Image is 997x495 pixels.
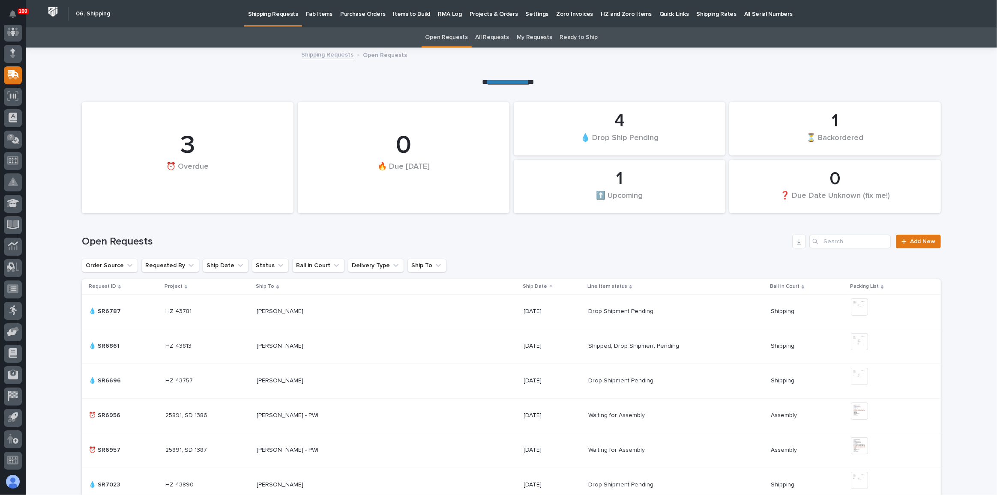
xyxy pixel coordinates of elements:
div: 3 [96,130,279,161]
button: Notifications [4,5,22,23]
p: Drop Shipment Pending [588,306,655,315]
p: 💧 SR6861 [89,341,121,350]
p: 💧 SR6696 [89,376,123,385]
button: Ball in Court [292,259,344,272]
p: Ship To [256,282,274,291]
p: ⏰ SR6957 [89,445,122,454]
p: Shipping [771,376,796,385]
tr: ⏰ SR6956⏰ SR6956 25891, SD 138625891, SD 1386 [PERSON_NAME] - PWI[PERSON_NAME] - PWI [DATE]Waitin... [82,398,941,433]
p: Shipping [771,306,796,315]
span: Add New [910,239,935,245]
button: users-avatar [4,473,22,491]
a: Add New [896,235,941,248]
p: [PERSON_NAME] - PWI [257,445,320,454]
p: [PERSON_NAME] [257,480,305,489]
input: Search [809,235,891,248]
button: Requested By [141,259,199,272]
button: Delivery Type [348,259,404,272]
p: Shipped, Drop Shipment Pending [588,341,681,350]
a: All Requests [476,27,509,48]
p: Assembly [771,410,799,419]
div: 🔥 Due [DATE] [312,162,495,189]
a: Shipping Requests [302,49,354,59]
p: [DATE] [524,377,581,385]
p: [PERSON_NAME] [257,306,305,315]
tr: ⏰ SR6957⏰ SR6957 25891, SD 138725891, SD 1387 [PERSON_NAME] - PWI[PERSON_NAME] - PWI [DATE]Waitin... [82,433,941,468]
p: Ball in Court [770,282,799,291]
p: Waiting for Assembly [588,410,647,419]
p: 25891, SD 1386 [165,410,209,419]
p: [PERSON_NAME] [257,341,305,350]
p: Drop Shipment Pending [588,480,655,489]
a: Open Requests [425,27,468,48]
p: Drop Shipment Pending [588,376,655,385]
p: 💧 SR7023 [89,480,122,489]
div: ⏰ Overdue [96,162,279,189]
p: Ship Date [523,282,548,291]
p: HZ 43781 [165,306,193,315]
p: [DATE] [524,343,581,350]
p: [PERSON_NAME] [257,376,305,385]
p: 25891, SD 1387 [165,445,209,454]
div: 0 [744,168,926,190]
tr: 💧 SR6861💧 SR6861 HZ 43813HZ 43813 [PERSON_NAME][PERSON_NAME] [DATE]Shipped, Drop Shipment Pending... [82,329,941,364]
p: [DATE] [524,481,581,489]
p: HZ 43813 [165,341,193,350]
button: Status [252,259,289,272]
p: 100 [19,8,27,14]
tr: 💧 SR6787💧 SR6787 HZ 43781HZ 43781 [PERSON_NAME][PERSON_NAME] [DATE]Drop Shipment PendingDrop Ship... [82,294,941,329]
button: Ship To [407,259,446,272]
button: Order Source [82,259,138,272]
p: Shipping [771,341,796,350]
div: ❓ Due Date Unknown (fix me!) [744,191,926,209]
p: Waiting for Assembly [588,445,647,454]
p: 💧 SR6787 [89,306,123,315]
p: ⏰ SR6956 [89,410,122,419]
p: [PERSON_NAME] - PWI [257,410,320,419]
a: Ready to Ship [560,27,597,48]
p: HZ 43757 [165,376,195,385]
p: Project [165,282,183,291]
img: Workspace Logo [45,4,61,20]
button: Ship Date [203,259,249,272]
div: ⏳ Backordered [744,133,926,151]
h1: Open Requests [82,236,789,248]
p: Request ID [89,282,116,291]
tr: 💧 SR6696💧 SR6696 HZ 43757HZ 43757 [PERSON_NAME][PERSON_NAME] [DATE]Drop Shipment PendingDrop Ship... [82,364,941,398]
div: ⬆️ Upcoming [528,191,711,209]
div: 0 [312,130,495,161]
div: 1 [744,110,926,132]
p: [DATE] [524,308,581,315]
p: HZ 43890 [165,480,195,489]
p: Open Requests [363,50,407,59]
a: My Requests [517,27,552,48]
p: [DATE] [524,412,581,419]
div: Notifications100 [11,10,22,24]
p: Packing List [850,282,879,291]
div: 1 [528,168,711,190]
p: Line item status [587,282,627,291]
p: Assembly [771,445,799,454]
h2: 06. Shipping [76,10,110,18]
div: 4 [528,110,711,132]
div: 💧 Drop Ship Pending [528,133,711,151]
p: [DATE] [524,447,581,454]
p: Shipping [771,480,796,489]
